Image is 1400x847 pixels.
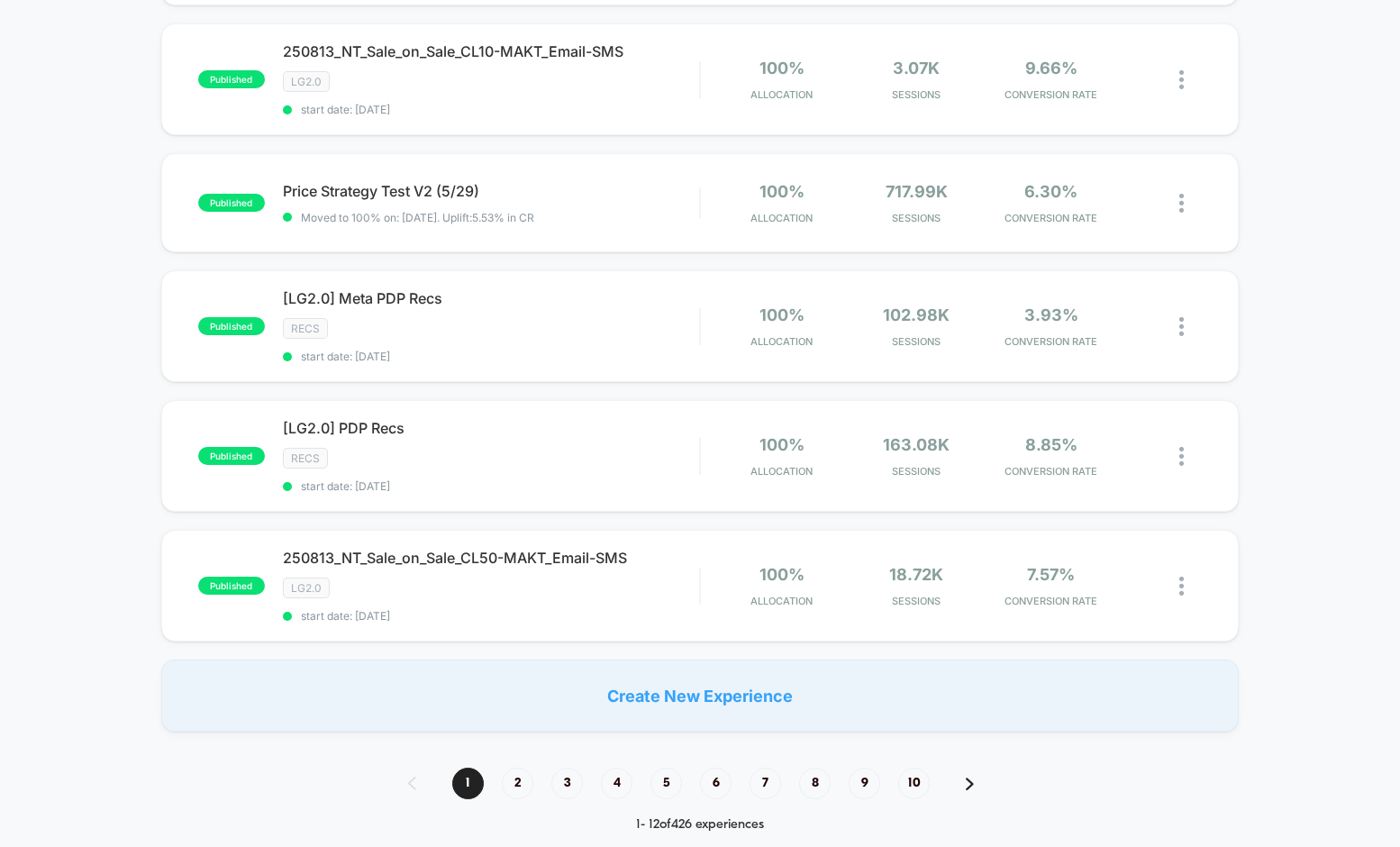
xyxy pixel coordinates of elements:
div: Create New Experience [161,660,1240,732]
span: CONVERSION RATE [988,335,1114,348]
span: Sessions [853,465,979,478]
span: LG2.0 [283,71,330,92]
span: 18.72k [889,565,943,584]
span: CONVERSION RATE [988,465,1114,478]
span: 7.57% [1027,565,1075,584]
span: 6.30% [1024,182,1077,201]
span: 1 [452,768,484,799]
span: Sessions [853,595,979,607]
span: Allocation [750,335,813,348]
span: 100% [759,59,805,77]
span: published [198,70,265,88]
span: published [198,577,265,595]
span: 100% [759,565,805,584]
span: LG2.0 [283,578,330,598]
span: 163.08k [883,435,950,454]
span: 100% [759,435,805,454]
span: 6 [700,768,732,799]
span: 9 [849,768,880,799]
span: Moved to 100% on: [DATE] . Uplift: 5.53% in CR [301,211,534,224]
span: Allocation [750,88,813,101]
span: 250813_NT_Sale_on_Sale_CL50-MAKT_Email-SMS [283,549,700,567]
span: Sessions [853,335,979,348]
span: 5 [650,768,682,799]
span: CONVERSION RATE [988,88,1114,101]
span: start date: [DATE] [283,103,700,116]
span: recs [283,448,328,469]
span: Price Strategy Test V2 (5/29) [283,182,700,200]
span: Allocation [750,465,813,478]
span: 3 [551,768,583,799]
span: Allocation [750,212,813,224]
span: 100% [759,182,805,201]
span: published [198,317,265,335]
span: start date: [DATE] [283,609,700,623]
img: close [1179,194,1184,213]
span: 3.07k [893,59,940,77]
span: 4 [601,768,632,799]
div: 1 - 12 of 426 experiences [390,817,1010,833]
img: close [1179,577,1184,596]
span: published [198,447,265,465]
span: 100% [759,305,805,324]
span: 7 [750,768,781,799]
img: close [1179,317,1184,336]
span: start date: [DATE] [283,350,700,363]
span: CONVERSION RATE [988,595,1114,607]
span: 8.85% [1025,435,1077,454]
span: [LG2.0] Meta PDP Recs [283,289,700,307]
span: 717.99k [886,182,948,201]
span: recs [283,318,328,339]
span: 9.66% [1025,59,1077,77]
span: Sessions [853,212,979,224]
span: start date: [DATE] [283,479,700,493]
img: close [1179,70,1184,89]
span: Allocation [750,595,813,607]
span: 10 [898,768,930,799]
span: 3.93% [1024,305,1078,324]
span: 8 [799,768,831,799]
span: CONVERSION RATE [988,212,1114,224]
span: Sessions [853,88,979,101]
span: 102.98k [883,305,950,324]
span: published [198,194,265,212]
img: pagination forward [966,778,974,790]
span: 250813_NT_Sale_on_Sale_CL10-MAKT_Email-SMS [283,42,700,60]
img: close [1179,447,1184,466]
span: 2 [502,768,533,799]
span: [LG2.0] PDP Recs [283,419,700,437]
